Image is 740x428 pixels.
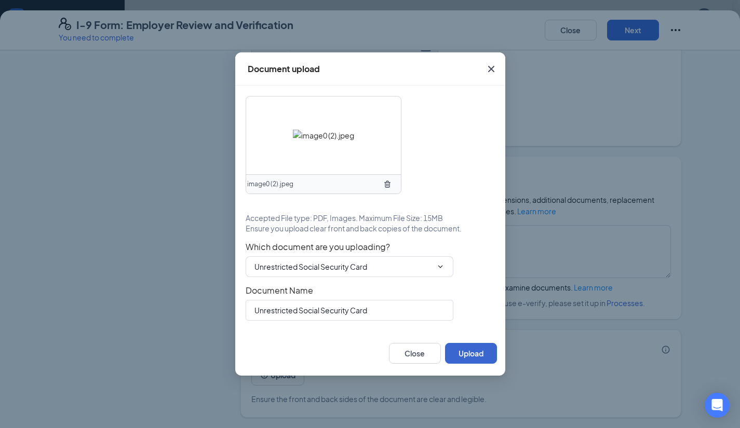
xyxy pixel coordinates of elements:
[705,393,730,418] div: Open Intercom Messenger
[248,63,320,75] div: Document upload
[477,52,505,86] button: Close
[383,180,392,188] svg: TrashOutline
[445,343,497,364] button: Upload
[485,63,497,75] svg: Cross
[246,300,453,321] input: Enter document name
[246,223,462,233] span: Ensure you upload clear front and back copies of the document.
[246,213,443,223] span: Accepted File type: PDF, Images. Maximum File Size: 15MB
[293,130,354,141] img: image0 (2).jpeg
[436,263,445,271] svg: ChevronDown
[389,343,441,364] button: Close
[246,285,495,296] span: Document Name
[254,261,432,272] input: Select document type
[247,180,293,189] span: image0 (2).jpeg
[379,176,396,192] button: TrashOutline
[246,242,495,252] span: Which document are you uploading?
